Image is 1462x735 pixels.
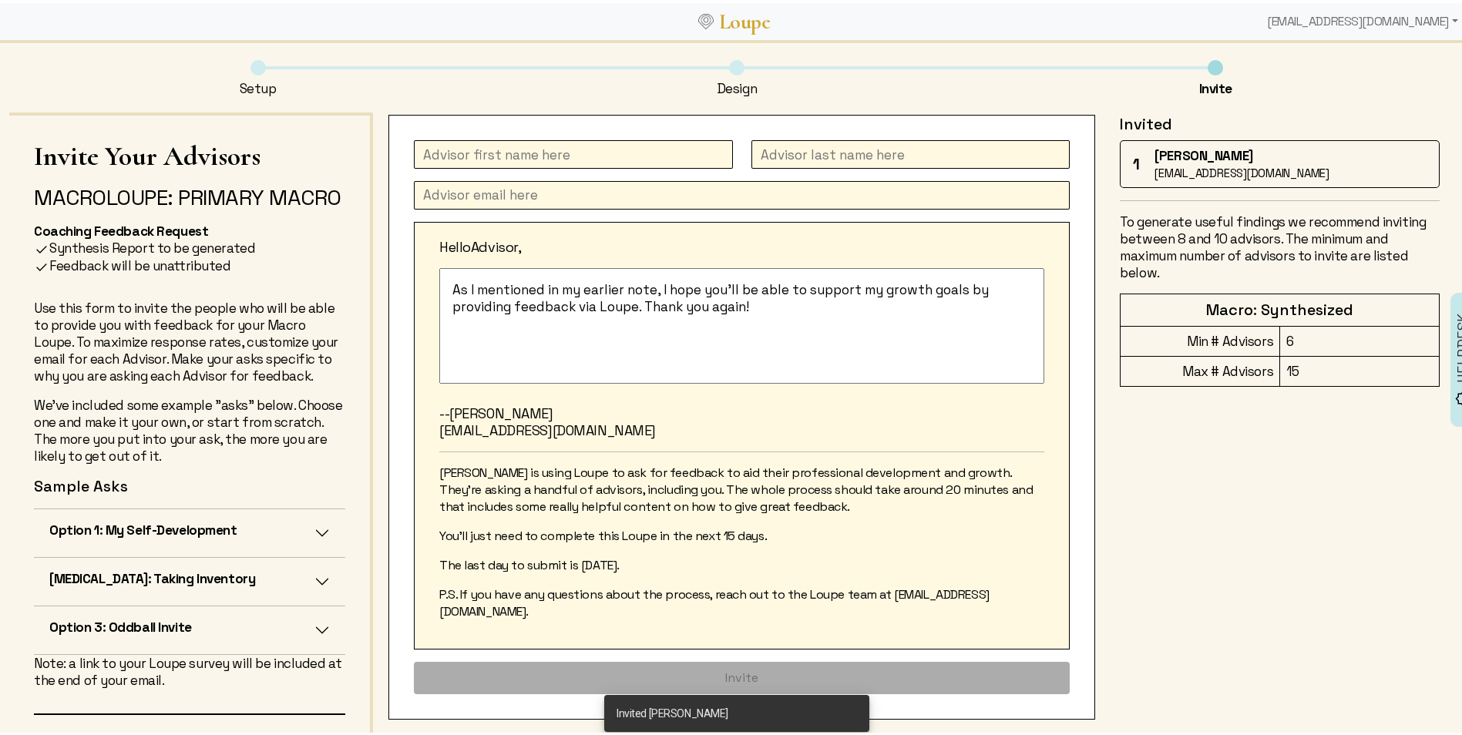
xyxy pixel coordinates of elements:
img: Loupe Logo [698,11,714,26]
p: --[PERSON_NAME] [EMAIL_ADDRESS][DOMAIN_NAME] [439,402,1044,436]
img: FFFF [34,257,49,272]
p: Hello Advisor, [439,236,1044,253]
p: To generate useful findings we recommend inviting between 8 and 10 advisors. The minimum and maxi... [1120,210,1440,278]
span: Macro [34,180,106,208]
span: [EMAIL_ADDRESS][DOMAIN_NAME] [1154,163,1329,177]
h4: Invited [1120,112,1440,131]
td: 6 [1280,324,1440,354]
div: Invite [1199,77,1232,94]
input: Advisor email here [414,178,1070,206]
button: Option 3: Oddball Invite [34,603,345,651]
h4: Sample Asks [34,474,345,493]
button: [MEDICAL_DATA]: Taking Inventory [34,555,345,602]
div: Coaching Feedback Request [34,220,345,237]
input: Advisor first name here [414,137,733,166]
p: Use this form to invite the people who will be able to provide you with feedback for your Macro L... [34,297,345,381]
div: Loupe: Primary Macro [34,181,345,207]
p: [PERSON_NAME] is using Loupe to ask for feedback to aid their professional development and growth... [439,461,1044,512]
p: The last day to submit is [DATE]. [439,554,1044,571]
div: Setup [240,77,277,94]
p: You’ll just need to complete this Loupe in the next 15 days. [439,525,1044,542]
a: Loupe [714,5,775,33]
img: FFFF [34,239,49,254]
h5: Option 3: Oddball Invite [49,616,192,633]
h5: [MEDICAL_DATA]: Taking Inventory [49,567,255,584]
span: [PERSON_NAME] [1154,144,1252,161]
input: Advisor last name here [751,137,1070,166]
p: We've included some example "asks" below. Choose one and make it your own, or start from scratch.... [34,394,345,461]
p: Note: a link to your Loupe survey will be included at the end of your email. [34,652,345,686]
button: Option 1: My Self-Development [34,506,345,554]
p: P.S. If you have any questions about the process, reach out to the Loupe team at [EMAIL_ADDRESS][... [439,583,1044,617]
td: Max # Advisors [1121,354,1280,384]
td: 15 [1280,354,1440,384]
h5: Option 1: My Self-Development [49,519,237,535]
h1: Invite Your Advisors [34,137,345,169]
div: Invited [PERSON_NAME] [604,692,863,729]
td: Min # Advisors [1121,324,1280,354]
h4: Macro: Synthesized [1127,297,1433,317]
div: 1 [1133,152,1154,171]
div: Design [717,77,757,94]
